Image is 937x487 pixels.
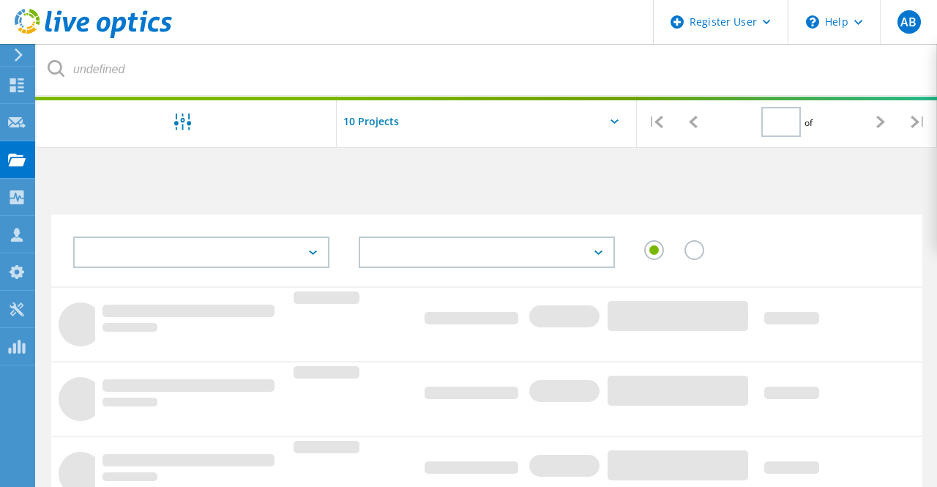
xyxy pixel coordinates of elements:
span: AB [900,16,917,28]
a: Live Optics Dashboard [15,31,172,41]
span: of [805,116,813,129]
div: | [637,96,674,148]
svg: \n [806,15,819,29]
div: | [900,96,937,148]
